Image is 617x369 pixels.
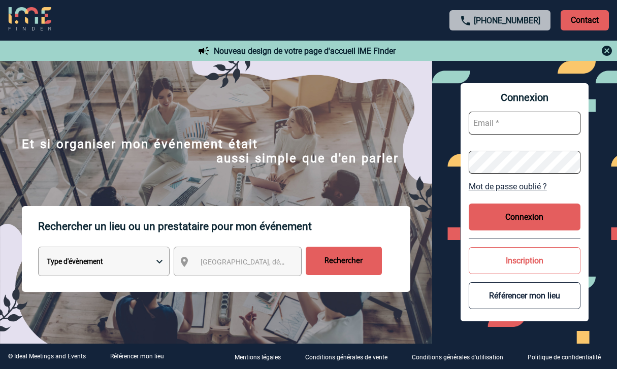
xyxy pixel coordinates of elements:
[460,15,472,27] img: call-24-px.png
[306,247,382,275] input: Rechercher
[226,352,297,361] a: Mentions légales
[8,353,86,360] div: © Ideal Meetings and Events
[305,354,387,361] p: Conditions générales de vente
[469,282,580,309] button: Référencer mon lieu
[519,352,617,361] a: Politique de confidentialité
[110,353,164,360] a: Référencer mon lieu
[297,352,404,361] a: Conditions générales de vente
[469,182,580,191] a: Mot de passe oublié ?
[474,16,540,25] a: [PHONE_NUMBER]
[561,10,609,30] p: Contact
[404,352,519,361] a: Conditions générales d'utilisation
[469,112,580,135] input: Email *
[38,206,410,247] p: Rechercher un lieu ou un prestataire pour mon événement
[412,354,503,361] p: Conditions générales d'utilisation
[469,247,580,274] button: Inscription
[528,354,601,361] p: Politique de confidentialité
[469,204,580,230] button: Connexion
[469,91,580,104] span: Connexion
[201,258,342,266] span: [GEOGRAPHIC_DATA], département, région...
[235,354,281,361] p: Mentions légales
